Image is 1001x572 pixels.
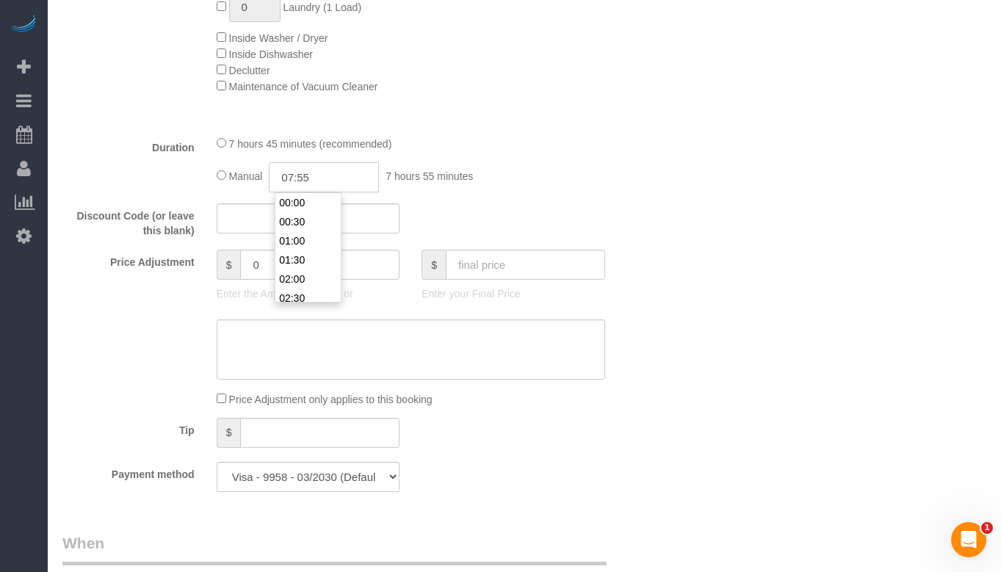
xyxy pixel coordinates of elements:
img: Automaid Logo [9,15,38,35]
input: final price [446,250,605,280]
label: Tip [51,418,206,438]
span: 1 [981,522,993,534]
li: 01:00 [275,231,341,250]
li: 02:30 [275,289,341,308]
span: Inside Washer / Dryer [229,32,328,44]
span: Maintenance of Vacuum Cleaner [229,81,378,93]
span: $ [217,250,241,280]
li: 00:00 [275,193,341,212]
span: 7 hours 45 minutes (recommended) [229,138,392,150]
span: Declutter [229,65,270,76]
legend: When [62,532,607,565]
p: Enter the Amount to Adjust, or [217,286,400,301]
label: Duration [51,135,206,155]
li: 00:30 [275,212,341,231]
span: Inside Dishwasher [229,48,313,60]
li: 01:30 [275,250,341,269]
label: Price Adjustment [51,250,206,269]
span: Laundry (1 Load) [283,1,361,13]
span: Price Adjustment only applies to this booking [229,394,433,405]
span: $ [422,250,446,280]
span: Manual [229,170,263,182]
label: Payment method [51,462,206,482]
label: Discount Code (or leave this blank) [51,203,206,238]
p: Enter your Final Price [422,286,605,301]
li: 02:00 [275,269,341,289]
span: 7 hours 55 minutes [386,170,473,182]
span: $ [217,418,241,448]
iframe: Intercom live chat [951,522,986,557]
